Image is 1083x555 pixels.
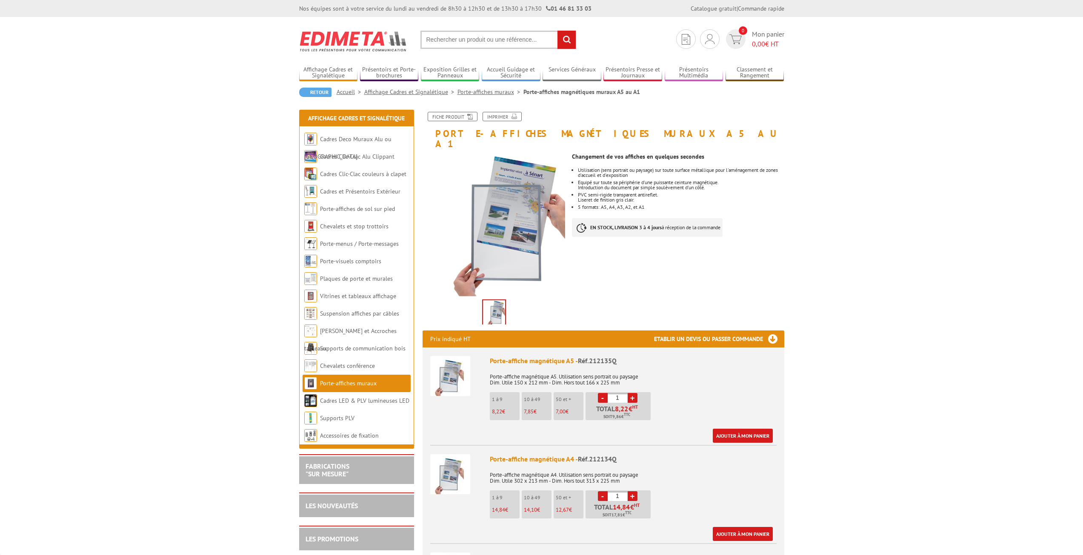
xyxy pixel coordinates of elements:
[416,112,791,149] h1: Porte-affiches magnétiques muraux A5 au A1
[524,506,537,513] span: 14,10
[625,510,632,515] sup: TTC
[612,512,623,518] span: 17,81
[578,197,784,202] div: Liseret de finition gris clair.
[524,409,552,415] p: €
[691,5,737,12] a: Catalogue gratuit
[588,405,651,420] p: Total
[752,39,784,49] span: € HT
[546,5,592,12] strong: 01 46 81 33 03
[654,330,784,347] h3: Etablir un devis ou passer commande
[420,31,576,49] input: Rechercher un produit ou une référence...
[629,405,632,412] span: €
[524,495,552,501] p: 10 à 49
[578,168,784,178] li: Utilisation (sens portrait ou paysage) sur toute surface métallique pour l'aménagement de zones d...
[306,501,358,510] a: LES NOUVEAUTÉS
[603,66,662,80] a: Présentoirs Presse et Journaux
[738,5,784,12] a: Commande rapide
[320,170,406,178] a: Cadres Clic-Clac couleurs à clapet
[304,237,317,250] img: Porte-menus / Porte-messages
[492,409,520,415] p: €
[729,34,742,44] img: devis rapide
[423,153,566,296] img: porte_affiches_212135q_1.jpg
[306,462,349,478] a: FABRICATIONS"Sur Mesure"
[304,307,317,320] img: Suspension affiches par câbles
[556,409,583,415] p: €
[299,88,331,97] a: Retour
[320,222,389,230] a: Chevalets et stop trottoirs
[490,454,777,464] div: Porte-affiche magnétique A4 -
[482,66,540,80] a: Accueil Guidage et Sécurité
[615,405,629,412] span: 8,22
[713,527,773,541] a: Ajouter à mon panier
[632,404,638,410] sup: HT
[612,413,621,420] span: 9,86
[320,292,396,300] a: Vitrines et tableaux affichage
[304,429,317,442] img: Accessoires de fixation
[490,466,777,484] p: Porte-affiche magnétique A4. Utilisation sens portrait ou paysage Dim. Utile 302 x 213 mm - Dim. ...
[320,188,400,195] a: Cadres et Présentoirs Extérieur
[320,257,381,265] a: Porte-visuels comptoirs
[304,255,317,268] img: Porte-visuels comptoirs
[578,192,784,202] li: PVC semi-rigide transparent antireflet.
[603,413,630,420] span: Soit €
[304,220,317,233] img: Chevalets et stop trottoirs
[337,88,364,96] a: Accueil
[320,432,379,439] a: Accessoires de fixation
[492,507,520,513] p: €
[556,506,569,513] span: 12,67
[630,504,634,510] span: €
[613,504,630,510] span: 14,84
[304,377,317,390] img: Porte-affiches muraux
[523,88,640,96] li: Porte-affiches magnétiques muraux A5 au A1
[304,359,317,372] img: Chevalets conférence
[556,396,583,402] p: 50 et +
[556,495,583,501] p: 50 et +
[483,300,505,327] img: porte_affiches_212135q_1.jpg
[578,205,784,210] li: 5 formats: A5, A4, A3, A2, et A1
[578,356,617,365] span: Réf.212135Q
[299,26,408,57] img: Edimeta
[304,135,391,160] a: Cadres Deco Muraux Alu ou [GEOGRAPHIC_DATA]
[308,114,405,122] a: Affichage Cadres et Signalétique
[304,324,317,337] img: Cimaises et Accroches tableaux
[724,29,784,49] a: devis rapide 0 Mon panier 0,00€ HT
[492,408,502,415] span: 8,22
[524,396,552,402] p: 10 à 49
[598,491,608,501] a: -
[524,408,534,415] span: 7,85
[691,4,784,13] div: |
[557,31,576,49] input: rechercher
[713,429,773,443] a: Ajouter à mon panier
[430,454,470,494] img: Porte-affiche magnétique A4
[634,502,640,508] sup: HT
[320,153,394,160] a: Cadres Clic-Clac Alu Clippant
[578,185,784,190] div: Introduction du document par simple soulèvement d'un côté.
[320,310,399,317] a: Suspension affiches par câbles
[360,66,419,80] a: Présentoirs et Porte-brochures
[588,504,651,518] p: Total
[304,394,317,407] img: Cadres LED & PLV lumineuses LED
[320,414,354,422] a: Supports PLV
[304,168,317,180] img: Cadres Clic-Clac couleurs à clapet
[556,507,583,513] p: €
[304,202,317,215] img: Porte-affiches de sol sur pied
[524,507,552,513] p: €
[304,290,317,302] img: Vitrines et tableaux affichage
[578,455,617,463] span: Réf.212134Q
[490,368,777,386] p: Porte-affiche magnétique A5. Utilisation sens portrait ou paysage Dim. Utile 150 x 212 mm - Dim. ...
[556,408,566,415] span: 7,00
[483,112,522,121] a: Imprimer
[665,66,723,80] a: Présentoirs Multimédia
[578,180,784,190] li: Equipé sur toute sa périphérie d'une puissante ceinture magnétique.
[320,344,406,352] a: Supports de communication bois
[320,362,375,370] a: Chevalets conférence
[726,66,784,80] a: Classement et Rangement
[320,275,393,282] a: Plaques de porte et murales
[492,396,520,402] p: 1 à 9
[304,185,317,198] img: Cadres et Présentoirs Extérieur
[320,379,377,387] a: Porte-affiches muraux
[682,34,690,45] img: devis rapide
[320,397,409,404] a: Cadres LED & PLV lumineuses LED
[304,412,317,424] img: Supports PLV
[430,330,471,347] p: Prix indiqué HT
